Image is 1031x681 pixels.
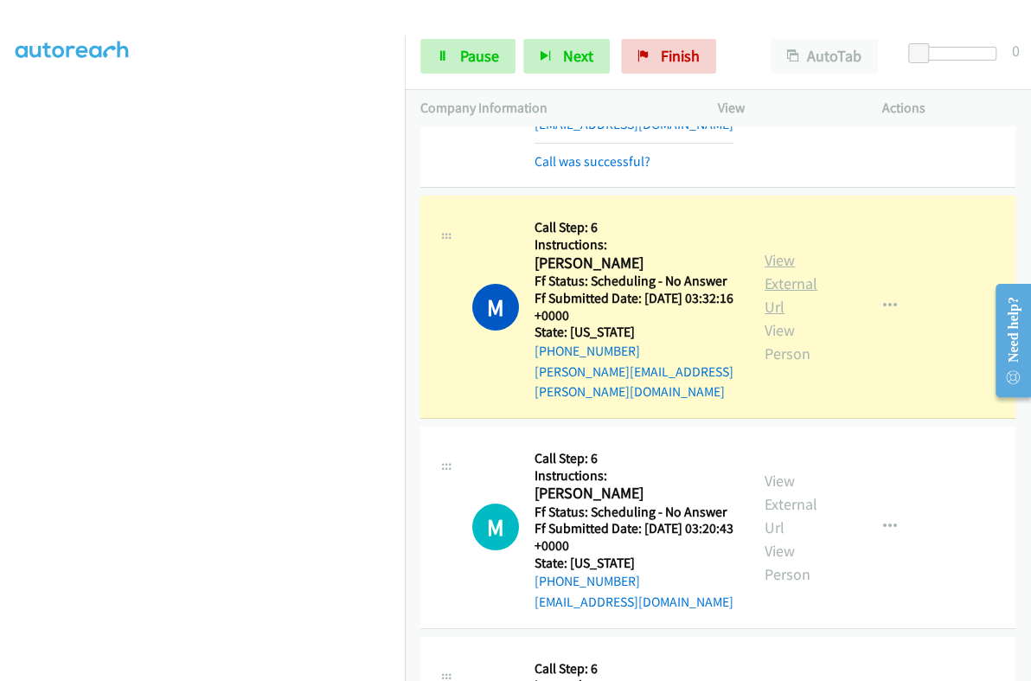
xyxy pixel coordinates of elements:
[460,46,499,66] span: Pause
[917,47,996,61] div: Delay between calls (in seconds)
[535,324,733,341] h5: State: [US_STATE]
[420,98,687,119] p: Company Information
[535,594,733,610] a: [EMAIL_ADDRESS][DOMAIN_NAME]
[563,46,593,66] span: Next
[472,504,519,550] div: The call is yet to be attempted
[420,39,515,74] a: Pause
[765,471,817,537] a: View External Url
[765,541,810,584] a: View Person
[535,219,733,236] h5: Call Step: 6
[535,363,733,401] a: [PERSON_NAME][EMAIL_ADDRESS][PERSON_NAME][DOMAIN_NAME]
[765,320,810,363] a: View Person
[661,46,700,66] span: Finish
[535,450,733,467] h5: Call Step: 6
[765,250,817,317] a: View External Url
[535,273,733,290] h5: Ff Status: Scheduling - No Answer
[535,290,733,324] h5: Ff Submitted Date: [DATE] 03:32:16 +0000
[535,467,733,485] h5: Instructions:
[535,573,640,589] a: [PHONE_NUMBER]
[535,484,733,504] h2: [PERSON_NAME]
[718,98,851,119] p: View
[535,343,640,359] a: [PHONE_NUMBER]
[535,520,733,554] h5: Ff Submitted Date: [DATE] 03:20:43 +0000
[882,98,1015,119] p: Actions
[535,555,733,572] h5: State: [US_STATE]
[535,153,650,170] a: Call was successful?
[535,504,733,521] h5: Ff Status: Scheduling - No Answer
[981,272,1031,409] iframe: Resource Center
[472,284,519,331] h1: M
[535,254,733,273] h2: [PERSON_NAME]
[771,39,878,74] button: AutoTab
[535,660,733,678] h5: Call Step: 6
[621,39,716,74] a: Finish
[535,236,733,254] h5: Instructions:
[523,39,610,74] button: Next
[1012,39,1020,62] div: 0
[472,504,519,550] h1: M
